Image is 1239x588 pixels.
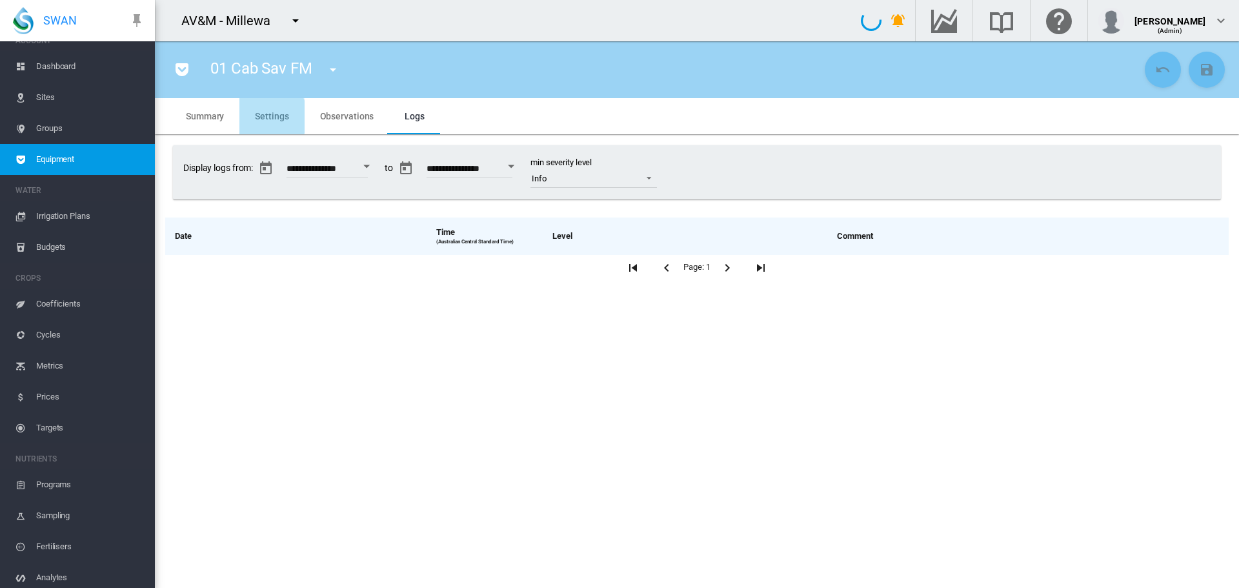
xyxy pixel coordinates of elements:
[1134,10,1205,23] div: [PERSON_NAME]
[255,111,288,121] span: Settings
[36,381,145,412] span: Prices
[181,12,282,30] div: AV&M - Millewa
[427,218,543,254] th: Time
[36,82,145,113] span: Sites
[36,350,145,381] span: Metrics
[1213,13,1229,28] md-icon: icon-chevron-down
[355,155,378,178] button: Open calendar
[320,111,374,121] span: Observations
[1145,52,1181,88] button: Cancel Changes
[165,255,1229,281] div: Page: 1
[15,180,145,201] span: WATER
[1158,27,1183,34] span: (Admin)
[186,111,224,121] span: Summary
[543,218,827,254] th: Level
[36,51,145,82] span: Dashboard
[427,164,512,177] input: Enter Date
[36,144,145,175] span: Equipment
[36,469,145,500] span: Programs
[253,156,279,181] button: md-calendar
[36,531,145,562] span: Fertilisers
[385,156,519,181] span: to
[287,164,368,177] input: Enter Date
[1098,8,1124,34] img: profile.jpg
[13,7,34,34] img: SWAN-Landscape-Logo-Colour-drop.png
[36,500,145,531] span: Sampling
[36,232,145,263] span: Budgets
[288,13,303,28] md-icon: icon-menu-down
[325,62,341,77] md-icon: icon-menu-down
[36,201,145,232] span: Irrigation Plans
[1043,13,1074,28] md-icon: Click here for help
[827,218,1229,254] th: Comment
[320,57,346,83] button: icon-menu-down
[929,13,960,28] md-icon: Go to the Data Hub
[183,156,374,181] span: Display logs from:
[530,157,592,167] span: min severity level
[15,268,145,289] span: CROPS
[436,238,533,245] div: (Australian Central Standard Time)
[129,13,145,28] md-icon: icon-pin
[283,8,308,34] button: icon-menu-down
[405,111,425,121] span: Logs
[393,156,419,181] button: md-calendar
[1189,52,1225,88] button: Save Changes
[36,289,145,319] span: Coefficients
[15,449,145,469] span: NUTRIENTS
[986,13,1017,28] md-icon: Search the knowledge base
[169,57,195,83] button: icon-pocket
[210,59,312,77] span: 01 Cab Sav FM
[532,174,547,183] div: Info
[1199,62,1214,77] md-icon: icon-content-save
[174,62,190,77] md-icon: icon-pocket
[36,113,145,144] span: Groups
[885,8,911,34] button: icon-bell-ring
[499,155,523,178] button: Open calendar
[36,319,145,350] span: Cycles
[43,12,77,28] span: SWAN
[1155,62,1171,77] md-icon: icon-undo
[165,218,427,254] th: Date
[891,13,906,28] md-icon: icon-bell-ring
[36,412,145,443] span: Targets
